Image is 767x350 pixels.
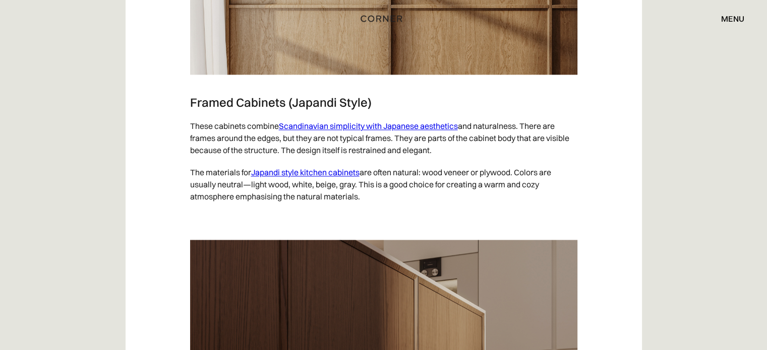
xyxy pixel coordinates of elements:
[711,10,744,27] div: menu
[190,207,577,230] p: ‍
[279,121,458,131] a: Scandinavian simplicity with Japanese aesthetics
[721,15,744,23] div: menu
[190,115,577,161] p: These cabinets combine and naturalness. There are frames around the edges, but they are not typic...
[190,95,577,110] h3: Framed Cabinets (Japandi Style)
[251,167,360,177] a: Japandi style kitchen cabinets
[357,12,409,25] a: home
[190,161,577,207] p: The materials for are often natural: wood veneer or plywood. Colors are usually neutral—light woo...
